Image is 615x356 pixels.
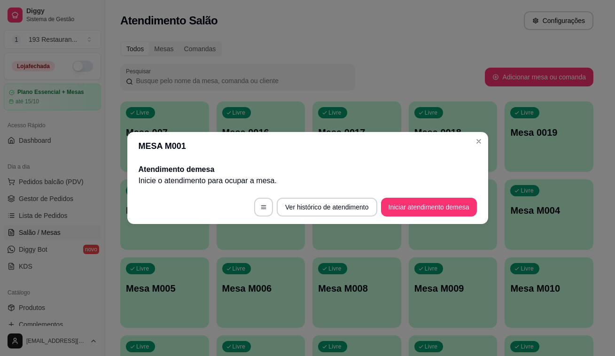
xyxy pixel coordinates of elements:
[381,198,477,217] button: Iniciar atendimento demesa
[139,164,477,175] h2: Atendimento de mesa
[139,175,477,186] p: Inicie o atendimento para ocupar a mesa .
[471,134,486,149] button: Close
[277,198,377,217] button: Ver histórico de atendimento
[127,132,488,160] header: MESA M001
